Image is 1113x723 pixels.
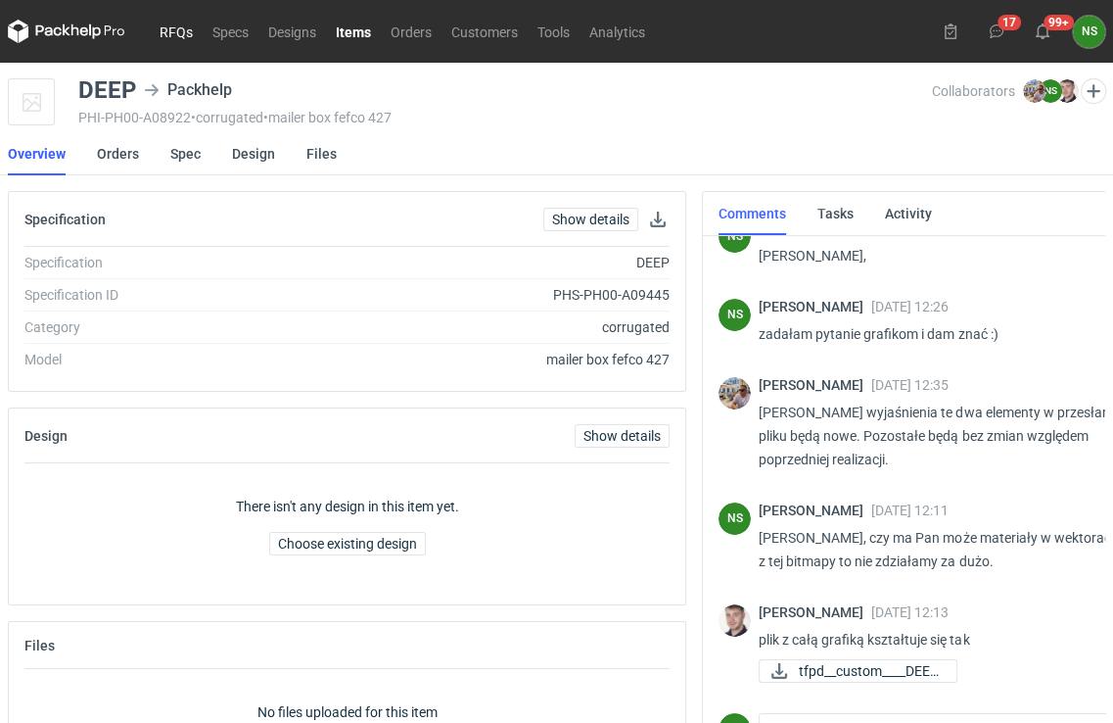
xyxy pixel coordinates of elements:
img: Michał Palasek [1023,79,1046,103]
div: Specification ID [24,285,283,305]
a: Overview [8,132,66,175]
a: Spec [170,132,201,175]
div: Packhelp [144,78,232,102]
div: tfpd__custom____DEEP__d0__oR168509738__outside.pdf [759,659,954,683]
a: tfpd__custom____DEEP... [759,659,957,683]
h2: Design [24,428,68,444]
img: Maciej Sikora [1055,79,1079,103]
figcaption: NS [1039,79,1062,103]
div: Category [24,317,283,337]
span: [DATE] 12:26 [871,299,949,314]
span: [DATE] 12:11 [871,503,949,518]
a: Specs [203,20,258,43]
span: [PERSON_NAME] [759,503,871,518]
span: Collaborators [932,83,1015,99]
a: Show details [543,208,638,231]
span: tfpd__custom____DEEP... [799,660,941,682]
a: Customers [441,20,528,43]
span: [PERSON_NAME] [759,604,871,620]
div: Specification [24,253,283,272]
span: • corrugated [191,110,263,125]
span: Choose existing design [278,537,417,551]
p: There isn't any design in this item yet. [236,497,459,516]
span: [DATE] 12:35 [871,377,949,393]
div: corrugated [283,317,671,337]
p: No files uploaded for this item [257,702,438,722]
a: Show details [575,424,670,448]
button: Choose existing design [269,532,426,555]
figcaption: NS [719,503,751,535]
a: Items [326,20,381,43]
a: Tools [528,20,580,43]
span: [DATE] 12:13 [871,604,949,620]
a: Comments [719,192,786,235]
a: Analytics [580,20,655,43]
div: DEEP [283,253,671,272]
span: • mailer box fefco 427 [263,110,392,125]
a: Orders [97,132,139,175]
a: Design [232,132,275,175]
div: Model [24,350,283,369]
a: Activity [885,192,932,235]
div: Natalia Stępak [1073,16,1105,48]
img: Maciej Sikora [719,604,751,637]
div: Natalia Stępak [719,220,751,253]
div: mailer box fefco 427 [283,350,671,369]
a: Tasks [817,192,854,235]
h2: Files [24,638,55,653]
div: PHS-PH00-A09445 [283,285,671,305]
a: Designs [258,20,326,43]
button: NS [1073,16,1105,48]
a: Orders [381,20,441,43]
span: [PERSON_NAME] [759,377,871,393]
button: 99+ [1027,16,1058,47]
figcaption: NS [719,220,751,253]
span: [PERSON_NAME] [759,299,871,314]
div: DEEP [78,78,136,102]
div: Natalia Stępak [719,503,751,535]
figcaption: NS [719,299,751,331]
div: Natalia Stępak [719,299,751,331]
button: 17 [981,16,1012,47]
svg: Packhelp Pro [8,20,125,43]
img: Michał Palasek [719,377,751,410]
div: PHI-PH00-A08922 [78,110,932,125]
button: Download specification [646,208,670,231]
a: RFQs [150,20,203,43]
button: Edit collaborators [1081,78,1106,104]
h2: Specification [24,212,106,227]
a: Files [306,132,337,175]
